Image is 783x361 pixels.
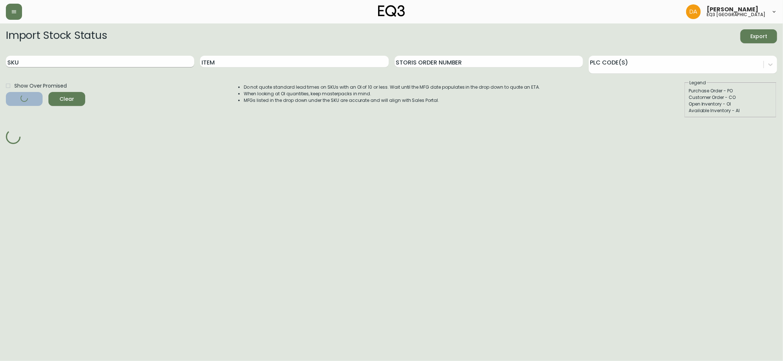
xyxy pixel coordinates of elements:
button: Export [740,29,777,43]
span: Clear [54,95,79,104]
div: Purchase Order - PO [689,88,772,94]
img: dd1a7e8db21a0ac8adbf82b84ca05374 [686,4,701,19]
button: Clear [48,92,85,106]
li: Do not quote standard lead times on SKUs with an OI of 10 or less. Wait until the MFG date popula... [244,84,540,91]
img: logo [378,5,405,17]
li: MFGs listed in the drop down under the SKU are accurate and will align with Sales Portal. [244,97,540,104]
span: Show Over Promised [14,82,67,90]
li: When looking at OI quantities, keep masterpacks in mind. [244,91,540,97]
h5: eq3 [GEOGRAPHIC_DATA] [707,12,765,17]
div: Available Inventory - AI [689,107,772,114]
div: Customer Order - CO [689,94,772,101]
h2: Import Stock Status [6,29,107,43]
span: Export [746,32,771,41]
legend: Legend [689,80,707,86]
div: Open Inventory - OI [689,101,772,107]
span: [PERSON_NAME] [707,7,758,12]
